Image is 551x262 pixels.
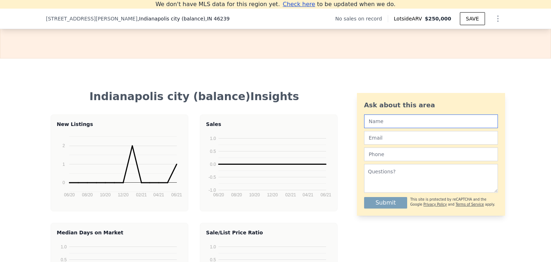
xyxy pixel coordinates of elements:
text: 06/20 [213,192,224,197]
div: Sales [206,121,331,128]
div: Indianapolis city (balance) Insights [52,90,337,103]
div: New Listings [57,121,182,128]
input: Name [364,114,498,128]
a: Privacy Policy [423,202,447,206]
text: 12/20 [118,192,129,197]
span: [STREET_ADDRESS][PERSON_NAME] [46,15,137,22]
text: 06/21 [171,192,182,197]
text: 02/21 [136,192,147,197]
input: Email [364,131,498,145]
span: $250,000 [425,16,451,22]
text: 06/20 [64,192,75,197]
div: Ask about this area [364,100,498,110]
text: 02/21 [286,192,296,197]
a: Terms of Service [456,202,484,206]
div: Sale/List Price Ratio [206,229,331,236]
text: -1.0 [209,188,216,193]
text: 06/21 [321,192,331,197]
svg: A chart. [57,136,182,208]
text: 12/20 [267,192,278,197]
text: 10/20 [100,192,111,197]
div: No sales on record [335,15,388,22]
div: This site is protected by reCAPTCHA and the Google and apply. [410,197,498,207]
div: Median Days on Market [57,229,182,236]
text: -0.5 [209,175,216,180]
span: , IN 46239 [205,16,230,22]
button: Submit [364,197,408,209]
text: 0 [63,180,65,185]
text: 0.5 [210,149,216,154]
text: 1.0 [210,244,216,249]
span: Check here [283,1,315,8]
text: 04/21 [154,192,164,197]
text: 1.0 [210,136,216,141]
svg: A chart. [206,136,331,208]
text: 04/21 [303,192,314,197]
text: 2 [63,143,65,148]
text: 1.0 [61,244,67,249]
input: Phone [364,148,498,161]
span: , Indianapolis city (balance) [137,15,230,22]
text: 1 [63,162,65,167]
text: 08/20 [231,192,242,197]
button: SAVE [460,12,485,25]
text: 10/20 [249,192,260,197]
text: 0.0 [210,162,216,167]
text: 08/20 [82,192,93,197]
span: Lotside ARV [394,15,425,22]
button: Show Options [491,11,505,26]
